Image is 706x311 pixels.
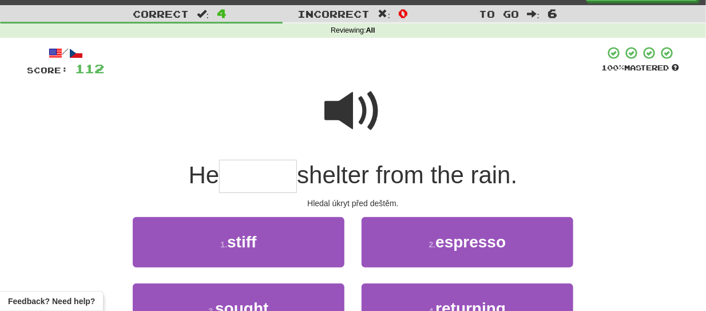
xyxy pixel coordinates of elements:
[75,61,104,76] span: 112
[27,198,679,209] div: Hledal úkryt před deštěm.
[220,240,227,249] small: 1 .
[601,63,679,73] div: Mastered
[527,9,540,19] span: :
[479,8,519,19] span: To go
[189,162,220,188] span: He
[378,9,391,19] span: :
[297,162,517,188] span: shelter from the rain.
[435,233,506,251] span: espresso
[27,46,104,60] div: /
[398,6,408,20] span: 0
[217,6,227,20] span: 4
[8,296,95,307] span: Open feedback widget
[133,8,189,19] span: Correct
[548,6,557,20] span: 6
[27,65,68,75] span: Score:
[133,217,344,267] button: 1.stiff
[197,9,209,19] span: :
[366,26,375,34] strong: All
[298,8,370,19] span: Incorrect
[601,63,624,72] span: 100 %
[362,217,573,267] button: 2.espresso
[429,240,436,249] small: 2 .
[227,233,256,251] span: stiff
